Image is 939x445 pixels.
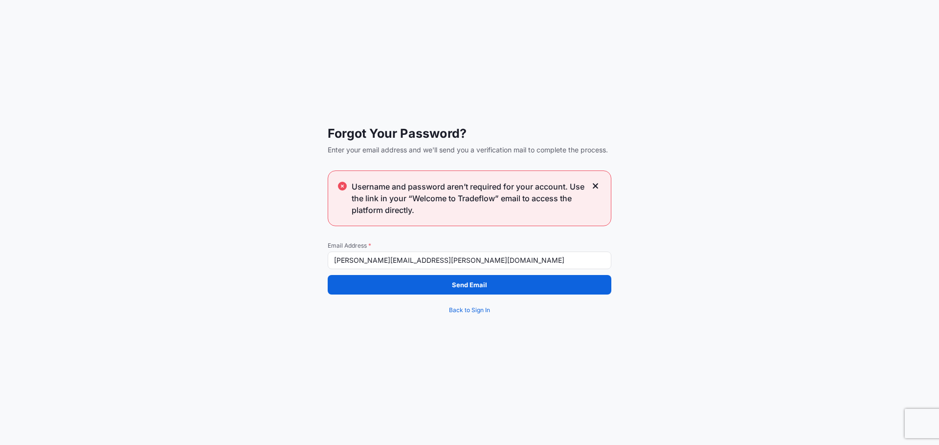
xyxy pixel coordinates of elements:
span: Username and password aren’t required for your account. Use the link in your “Welcome to Tradeflo... [352,181,586,216]
span: Email Address [328,242,611,250]
a: Back to Sign In [328,300,611,320]
span: Enter your email address and we'll send you a verification mail to complete the process. [328,145,611,155]
input: example@gmail.com [328,252,611,269]
span: Forgot Your Password? [328,126,611,141]
p: Send Email [452,280,487,290]
span: Back to Sign In [449,305,490,315]
button: Send Email [328,275,611,295]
